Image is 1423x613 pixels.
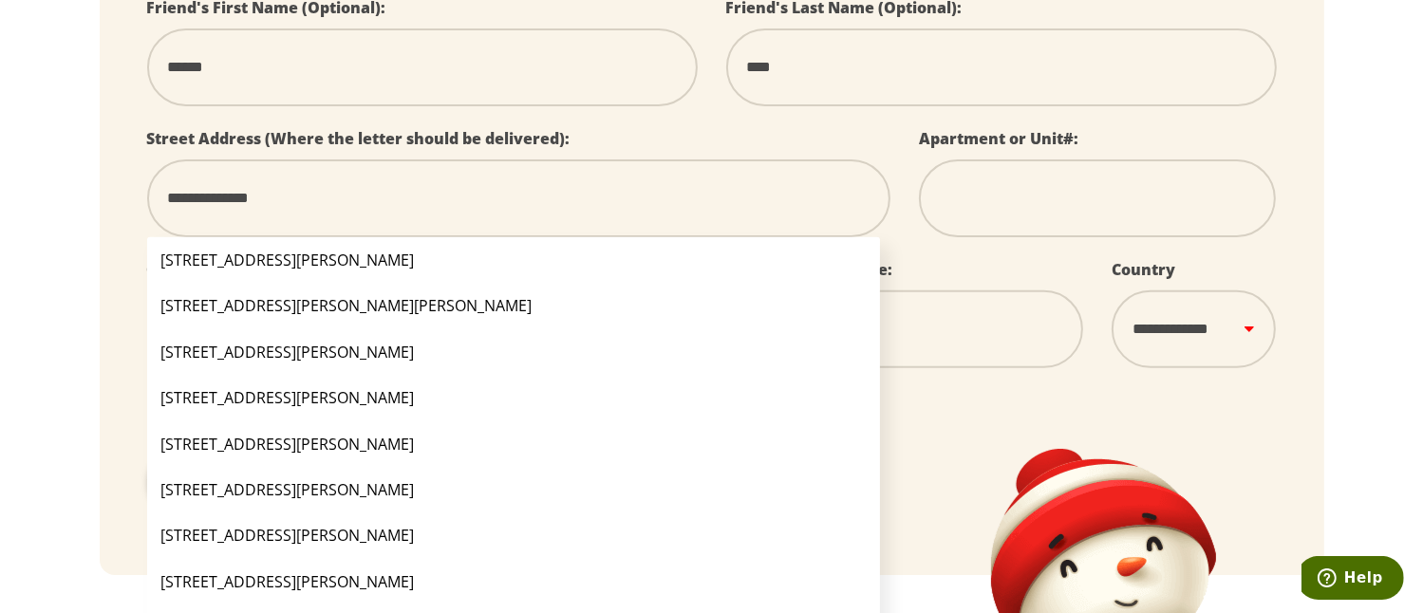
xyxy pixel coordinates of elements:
label: Country [1112,259,1175,280]
li: [STREET_ADDRESS][PERSON_NAME] [147,421,881,467]
iframe: Opens a widget where you can find more information [1301,556,1404,604]
label: Apartment or Unit#: [919,128,1078,149]
li: [STREET_ADDRESS][PERSON_NAME] [147,375,881,420]
li: [STREET_ADDRESS][PERSON_NAME] [147,237,881,283]
li: [STREET_ADDRESS][PERSON_NAME] [147,512,881,558]
li: [STREET_ADDRESS][PERSON_NAME] [147,467,881,512]
li: [STREET_ADDRESS][PERSON_NAME] [147,329,881,375]
li: [STREET_ADDRESS][PERSON_NAME][PERSON_NAME] [147,283,881,328]
li: [STREET_ADDRESS][PERSON_NAME] [147,559,881,604]
label: Street Address (Where the letter should be delivered): [147,128,571,149]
